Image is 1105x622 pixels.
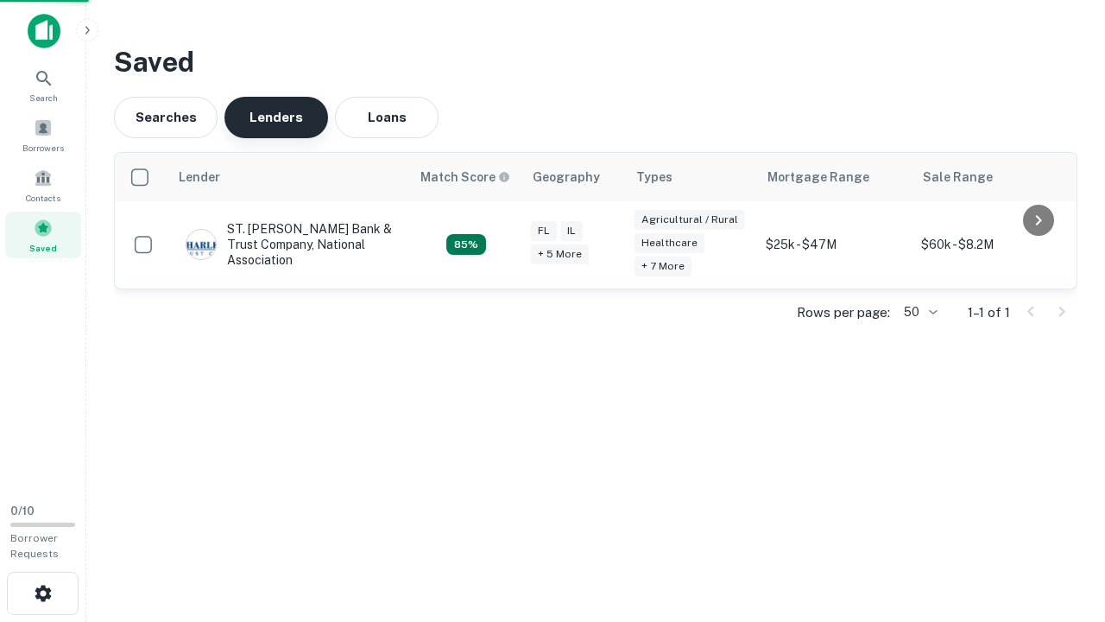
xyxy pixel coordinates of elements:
span: Search [29,91,58,105]
h3: Saved [114,41,1077,83]
div: 50 [897,300,940,325]
div: Capitalize uses an advanced AI algorithm to match your search with the best lender. The match sco... [446,234,486,255]
div: IL [560,221,583,241]
div: Sale Range [923,167,993,187]
div: Types [636,167,672,187]
a: Borrowers [5,111,81,158]
td: $25k - $47M [757,201,912,289]
button: Loans [335,97,439,138]
button: Searches [114,97,218,138]
div: Agricultural / Rural [635,210,745,230]
th: Sale Range [912,153,1068,201]
th: Capitalize uses an advanced AI algorithm to match your search with the best lender. The match sco... [410,153,522,201]
div: Healthcare [635,233,704,253]
a: Contacts [5,162,81,208]
button: Lenders [224,97,328,138]
div: + 7 more [635,257,691,276]
span: Contacts [26,191,60,205]
div: Capitalize uses an advanced AI algorithm to match your search with the best lender. The match sco... [420,168,510,187]
div: Mortgage Range [767,167,869,187]
th: Types [626,153,757,201]
div: Lender [179,167,220,187]
th: Lender [168,153,410,201]
h6: Match Score [420,168,507,187]
div: + 5 more [531,244,589,264]
iframe: Chat Widget [1019,484,1105,567]
span: Saved [29,241,57,255]
th: Mortgage Range [757,153,912,201]
div: ST. [PERSON_NAME] Bank & Trust Company, National Association [186,221,393,269]
p: 1–1 of 1 [968,302,1010,323]
span: Borrowers [22,141,64,155]
td: $60k - $8.2M [912,201,1068,289]
img: picture [186,230,216,259]
img: capitalize-icon.png [28,14,60,48]
a: Search [5,61,81,108]
span: 0 / 10 [10,505,35,517]
p: Rows per page: [797,302,890,323]
th: Geography [522,153,626,201]
div: Geography [533,167,600,187]
div: FL [531,221,557,241]
a: Saved [5,212,81,258]
span: Borrower Requests [10,532,59,560]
